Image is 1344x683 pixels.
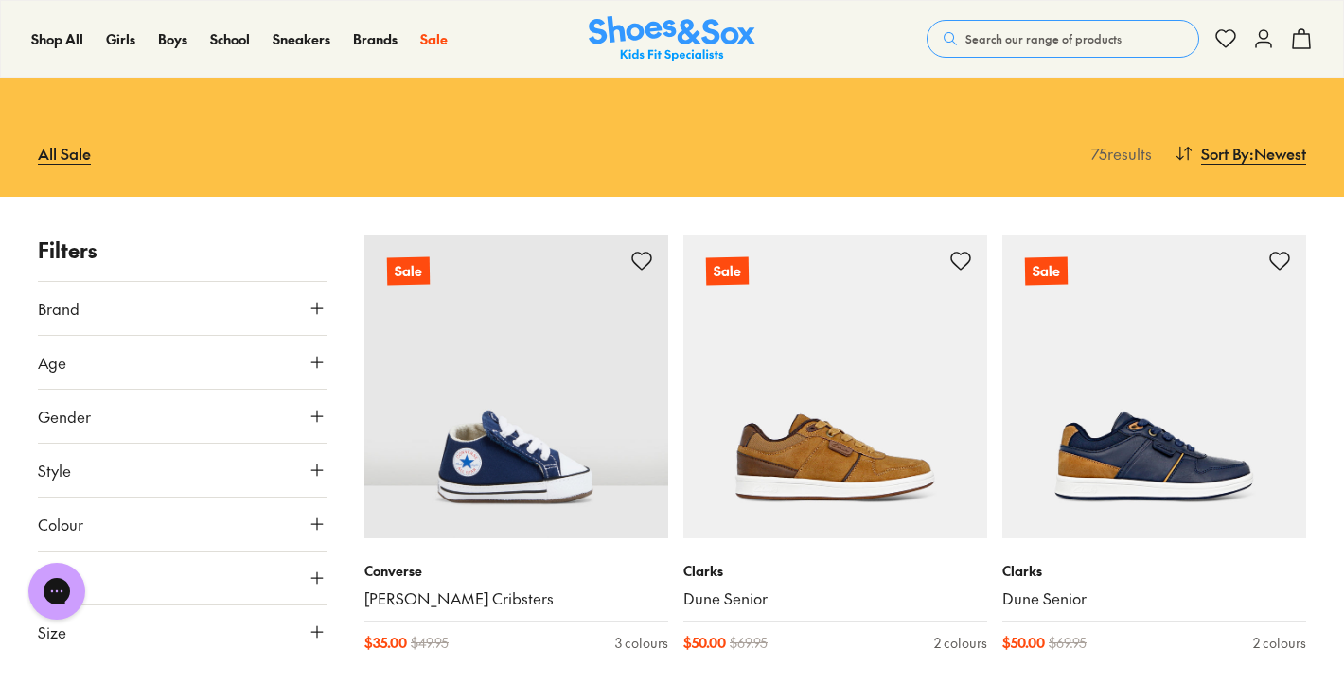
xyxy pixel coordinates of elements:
span: Style [38,459,71,482]
span: $ 50.00 [683,633,726,653]
p: Sale [1025,257,1068,286]
a: Sale [420,29,448,49]
span: Brands [353,29,398,48]
button: Search our range of products [927,20,1199,58]
p: Converse [364,561,668,581]
span: Size [38,621,66,643]
span: School [210,29,250,48]
span: $ 35.00 [364,633,407,653]
span: $ 49.95 [411,633,449,653]
span: Shop All [31,29,83,48]
a: Brands [353,29,398,49]
p: Filters [38,235,327,266]
a: [PERSON_NAME] Cribsters [364,588,668,609]
a: Sale [683,235,987,538]
a: Shoes & Sox [589,16,755,62]
a: All Sale [38,132,91,174]
span: $ 69.95 [1049,633,1087,653]
a: Sale [364,235,668,538]
button: Sort By:Newest [1175,132,1306,174]
a: Sale [1002,235,1306,538]
p: Clarks [1002,561,1306,581]
span: Boys [158,29,187,48]
span: Age [38,351,66,374]
p: Sale [706,257,749,286]
button: Price [38,552,327,604]
button: Brand [38,282,327,335]
a: Boys [158,29,187,49]
p: 75 results [1084,142,1152,165]
span: : Newest [1249,142,1306,165]
span: Colour [38,513,83,535]
div: 2 colours [934,633,987,653]
span: Sale [420,29,448,48]
span: Sort By [1201,142,1249,165]
p: Clarks [683,561,987,581]
span: $ 50.00 [1002,633,1045,653]
span: $ 69.95 [730,633,768,653]
p: Sale [387,257,430,286]
button: Age [38,336,327,389]
a: Dune Senior [1002,588,1306,609]
a: Dune Senior [683,588,987,609]
button: Gender [38,390,327,443]
span: Sneakers [273,29,330,48]
a: Girls [106,29,135,49]
span: Brand [38,297,80,320]
div: 2 colours [1253,633,1306,653]
span: Girls [106,29,135,48]
img: SNS_Logo_Responsive.svg [589,16,755,62]
a: School [210,29,250,49]
span: Search our range of products [965,30,1122,47]
iframe: Gorgias live chat messenger [19,556,95,626]
span: Gender [38,405,91,428]
button: Style [38,444,327,497]
button: Size [38,605,327,658]
div: 3 colours [615,633,668,653]
a: Sneakers [273,29,330,49]
button: Colour [38,498,327,551]
a: Shop All [31,29,83,49]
